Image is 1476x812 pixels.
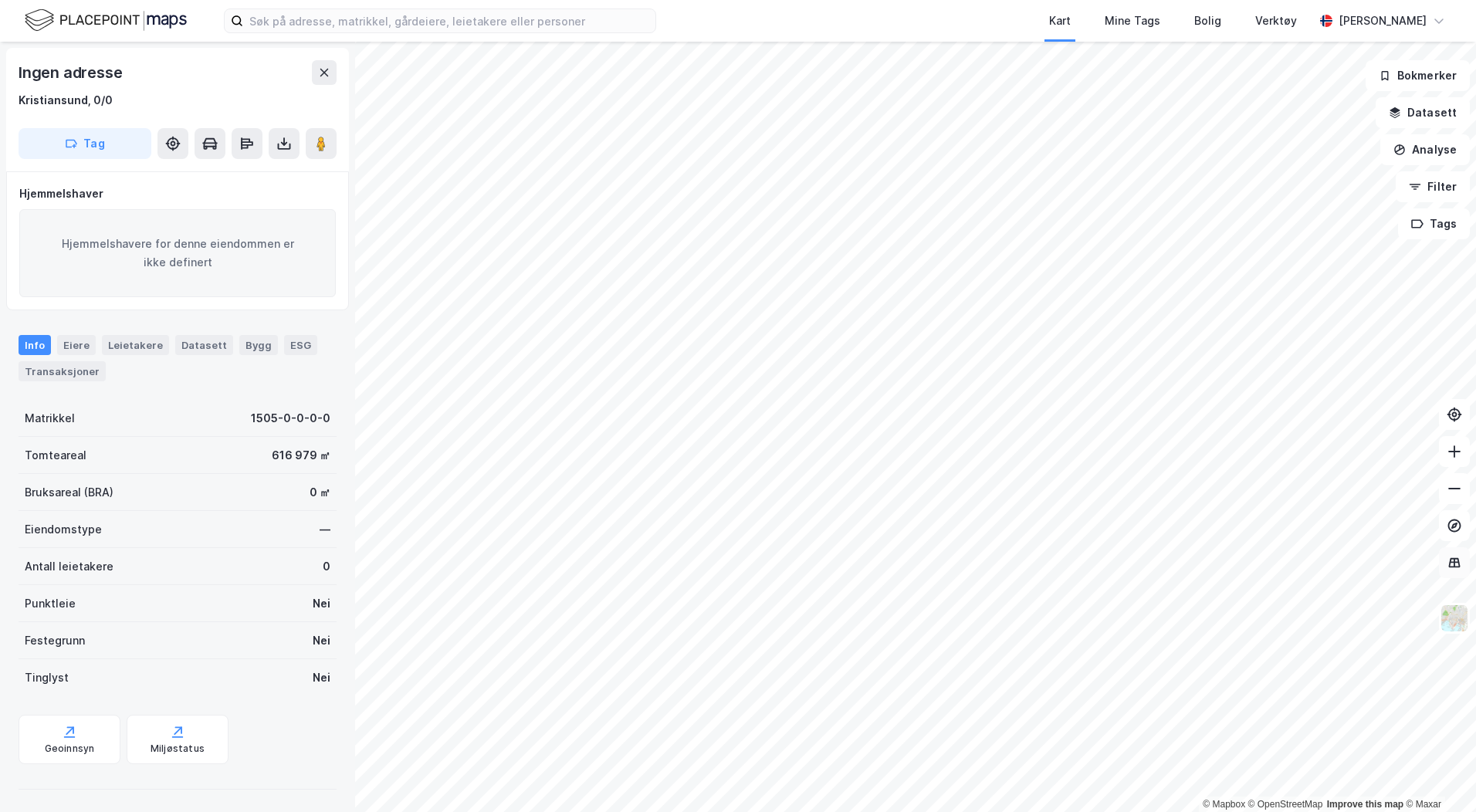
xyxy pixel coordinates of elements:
[19,209,336,297] div: Hjemmelshavere for denne eiendommen er ikke definert
[25,594,76,613] div: Punktleie
[1049,12,1071,30] div: Kart
[25,520,102,539] div: Eiendomstype
[272,446,330,465] div: 616 979 ㎡
[19,91,113,110] div: Kristiansund, 0/0
[1248,799,1323,810] a: OpenStreetMap
[1399,738,1476,812] div: Kontrollprogram for chat
[175,335,233,355] div: Datasett
[25,409,75,428] div: Matrikkel
[1396,171,1470,202] button: Filter
[1366,60,1470,91] button: Bokmerker
[25,668,69,687] div: Tinglyst
[1203,799,1245,810] a: Mapbox
[25,483,113,502] div: Bruksareal (BRA)
[1105,12,1160,30] div: Mine Tags
[102,335,169,355] div: Leietakere
[1255,12,1297,30] div: Verktøy
[310,483,330,502] div: 0 ㎡
[1339,12,1427,30] div: [PERSON_NAME]
[313,631,330,650] div: Nei
[19,184,336,203] div: Hjemmelshaver
[19,361,106,381] div: Transaksjoner
[251,409,330,428] div: 1505-0-0-0-0
[1440,604,1469,633] img: Z
[1194,12,1221,30] div: Bolig
[243,9,655,32] input: Søk på adresse, matrikkel, gårdeiere, leietakere eller personer
[45,743,95,755] div: Geoinnsyn
[19,128,151,159] button: Tag
[323,557,330,576] div: 0
[25,557,113,576] div: Antall leietakere
[25,446,86,465] div: Tomteareal
[25,7,187,34] img: logo.f888ab2527a4732fd821a326f86c7f29.svg
[1398,208,1470,239] button: Tags
[25,631,85,650] div: Festegrunn
[313,594,330,613] div: Nei
[19,335,51,355] div: Info
[239,335,278,355] div: Bygg
[320,520,330,539] div: —
[151,743,205,755] div: Miljøstatus
[1376,97,1470,128] button: Datasett
[1399,738,1476,812] iframe: Chat Widget
[57,335,96,355] div: Eiere
[1327,799,1403,810] a: Improve this map
[313,668,330,687] div: Nei
[284,335,317,355] div: ESG
[1380,134,1470,165] button: Analyse
[19,60,125,85] div: Ingen adresse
